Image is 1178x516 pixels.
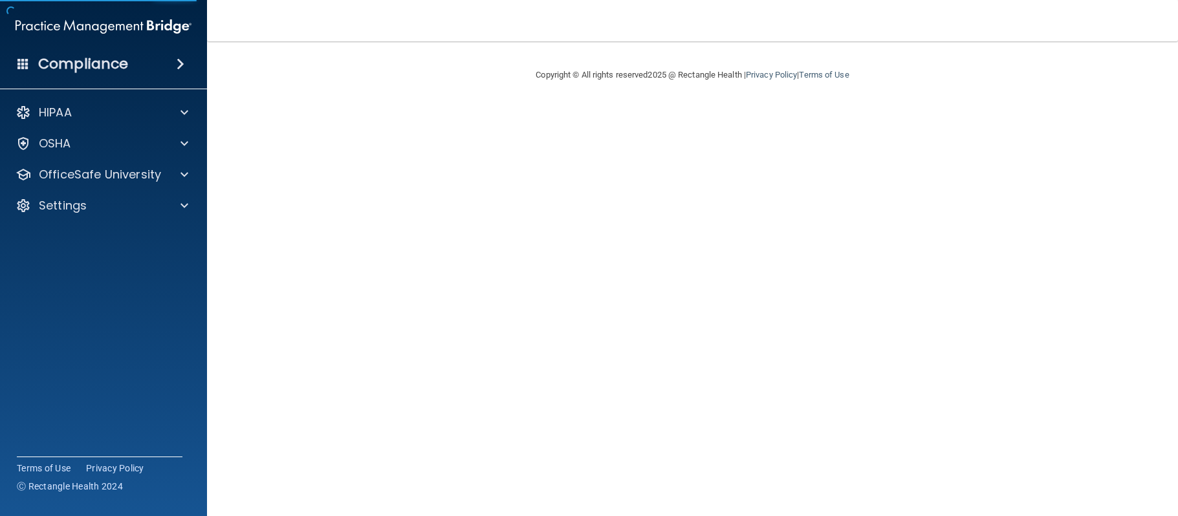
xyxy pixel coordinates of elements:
p: OSHA [39,136,71,151]
div: Copyright © All rights reserved 2025 @ Rectangle Health | | [457,54,929,96]
a: Privacy Policy [746,70,797,80]
img: PMB logo [16,14,191,39]
a: HIPAA [16,105,188,120]
p: OfficeSafe University [39,167,161,182]
p: HIPAA [39,105,72,120]
span: Ⓒ Rectangle Health 2024 [17,480,123,493]
p: Settings [39,198,87,213]
h4: Compliance [38,55,128,73]
a: Terms of Use [799,70,849,80]
a: Privacy Policy [86,462,144,475]
a: Terms of Use [17,462,71,475]
a: OSHA [16,136,188,151]
a: Settings [16,198,188,213]
a: OfficeSafe University [16,167,188,182]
